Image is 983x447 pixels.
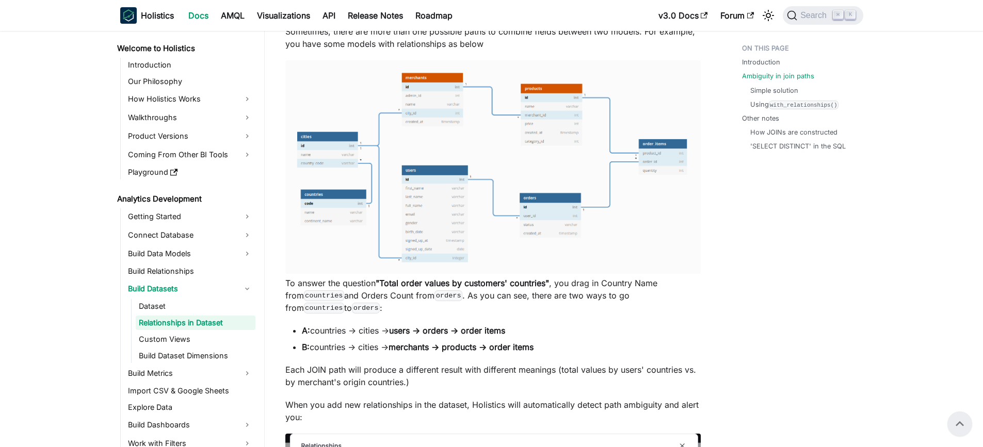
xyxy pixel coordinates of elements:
[285,277,701,314] p: To answer the question , you drag in Country Name from and Orders Count from . As you can see, th...
[769,101,839,109] code: with_relationships()
[389,325,505,336] strong: users → orders → order items
[845,10,856,20] kbd: K
[120,7,137,24] img: Holistics
[110,31,265,447] nav: Docs sidebar
[750,100,839,109] a: Usingwith_relationships()
[797,11,833,20] span: Search
[136,332,255,346] a: Custom Views
[125,128,255,144] a: Product Versions
[652,7,714,24] a: v3.0 Docs
[760,7,777,24] button: Switch between dark and light mode (currently light mode)
[251,7,316,24] a: Visualizations
[750,127,837,137] a: How JOINs are constructed
[125,417,255,433] a: Build Dashboards
[316,7,342,24] a: API
[125,208,255,225] a: Getting Started
[302,325,310,336] strong: A:
[136,316,255,330] a: Relationships in Dataset
[285,363,701,388] p: Each JOIN path will produce a different result with different meanings (total values by users' co...
[750,86,798,95] a: Simple solution
[304,303,345,313] code: countries
[750,141,846,151] a: 'SELECT DISTINCT' in the SQL
[182,7,215,24] a: Docs
[125,58,255,72] a: Introduction
[125,91,255,107] a: How Holistics Works
[125,109,255,126] a: Walkthroughs
[215,7,251,24] a: AMQL
[302,324,701,337] li: countries → cities →
[136,349,255,363] a: Build Dataset Dimensions
[409,7,459,24] a: Roadmap
[141,9,174,22] b: Holistics
[125,400,255,415] a: Explore Data
[342,7,409,24] a: Release Notes
[376,278,549,288] strong: "Total order values by customers' countries"
[285,399,701,423] p: When you add new relationships in the dataset, Holistics will automatically detect path ambiguity...
[389,342,534,352] strong: merchants → products → order items
[783,6,863,25] button: Search (Command+K)
[114,192,255,206] a: Analytics Development
[125,264,255,278] a: Build Relationships
[833,10,843,20] kbd: ⌘
[136,299,255,313] a: Dataset
[434,290,462,301] code: orders
[125,384,255,398] a: Import CSV & Google Sheets
[304,290,345,301] code: countries
[742,71,814,81] a: Ambiguity in join paths
[742,57,780,67] a: Introduction
[285,25,701,50] p: Sometimes, there are more than one possible paths to combine fields between two models. For examp...
[125,245,255,262] a: Build Data Models
[125,280,255,297] a: Build Datasets
[714,7,760,24] a: Forum
[125,146,255,163] a: Coming From Other BI Tools
[125,74,255,89] a: Our Philosophy
[302,342,310,352] strong: B:
[120,7,174,24] a: HolisticsHolistics
[302,341,701,353] li: countries → cities →
[125,365,255,382] a: Build Metrics
[114,41,255,56] a: Welcome to Holistics
[947,411,972,436] button: Scroll back to top
[742,113,779,123] a: Other notes
[352,303,380,313] code: orders
[125,227,255,243] a: Connect Database
[125,165,255,179] a: Playground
